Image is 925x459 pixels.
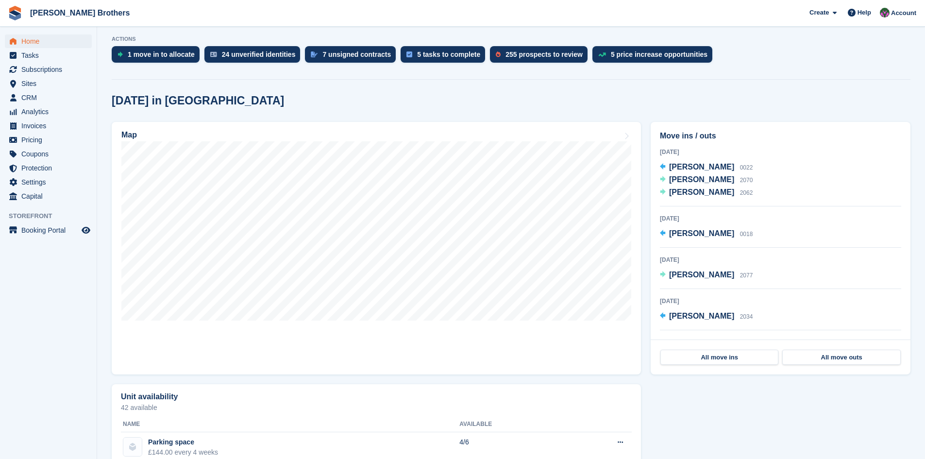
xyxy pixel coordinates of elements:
span: Settings [21,175,80,189]
img: blank-unit-type-icon-ffbac7b88ba66c5e286b0e438baccc4b9c83835d4c34f86887a83fc20ec27e7b.svg [123,438,142,456]
a: 1 move in to allocate [112,46,204,68]
h2: [DATE] in [GEOGRAPHIC_DATA] [112,94,284,107]
a: menu [5,189,92,203]
a: menu [5,63,92,76]
div: 24 unverified identities [222,51,296,58]
span: Create [809,8,829,17]
a: menu [5,133,92,147]
a: menu [5,105,92,119]
span: Invoices [21,119,80,133]
span: 2070 [740,177,753,184]
th: Name [121,417,459,432]
a: menu [5,119,92,133]
a: [PERSON_NAME] 2077 [660,269,753,282]
a: menu [5,161,92,175]
a: 24 unverified identities [204,46,305,68]
span: 0018 [740,231,753,238]
img: move_ins_to_allocate_icon-fdf77a2bb77ea45bf5b3d319d69a93e2d87916cf1d5bf7949dd705db3b84f3ca.svg [118,51,123,57]
a: menu [5,91,92,104]
span: Subscriptions [21,63,80,76]
a: Preview store [80,224,92,236]
th: Available [459,417,565,432]
span: 0022 [740,164,753,171]
span: CRM [21,91,80,104]
img: Nick Wright [880,8,890,17]
div: 5 price increase opportunities [611,51,707,58]
span: Coupons [21,147,80,161]
div: [DATE] [660,214,901,223]
span: Capital [21,189,80,203]
a: [PERSON_NAME] 2062 [660,187,753,199]
h2: Map [121,131,137,139]
img: contract_signature_icon-13c848040528278c33f63329250d36e43548de30e8caae1d1a13099fd9432cc5.svg [311,51,318,57]
h2: Unit availability [121,392,178,401]
a: [PERSON_NAME] 0022 [660,161,753,174]
a: menu [5,223,92,237]
span: [PERSON_NAME] [669,188,734,196]
a: menu [5,34,92,48]
a: menu [5,77,92,90]
img: stora-icon-8386f47178a22dfd0bd8f6a31ec36ba5ce8667c1dd55bd0f319d3a0aa187defe.svg [8,6,22,20]
a: 5 price increase opportunities [592,46,717,68]
p: ACTIONS [112,36,910,42]
div: 5 tasks to complete [417,51,480,58]
div: Parking space [148,437,218,447]
span: [PERSON_NAME] [669,163,734,171]
img: price_increase_opportunities-93ffe204e8149a01c8c9dc8f82e8f89637d9d84a8eef4429ea346261dce0b2c0.svg [598,52,606,57]
div: [DATE] [660,297,901,306]
span: Protection [21,161,80,175]
span: [PERSON_NAME] [669,175,734,184]
span: 2034 [740,313,753,320]
span: Storefront [9,211,97,221]
div: £144.00 every 4 weeks [148,447,218,458]
a: menu [5,147,92,161]
img: prospect-51fa495bee0391a8d652442698ab0144808aea92771e9ea1ae160a38d050c398.svg [496,51,501,57]
div: 7 unsigned contracts [322,51,391,58]
div: 1 move in to allocate [128,51,195,58]
a: 5 tasks to complete [401,46,490,68]
p: 42 available [121,404,632,411]
a: 255 prospects to review [490,46,592,68]
span: Tasks [21,49,80,62]
img: verify_identity-adf6edd0f0f0b5bbfe63781bf79b02c33cf7c696d77639b501bdc392416b5a36.svg [210,51,217,57]
span: [PERSON_NAME] [669,229,734,238]
a: 7 unsigned contracts [305,46,401,68]
div: 255 prospects to review [505,51,583,58]
a: All move ins [660,350,778,365]
span: Account [891,8,916,18]
a: Map [112,122,641,374]
a: All move outs [782,350,900,365]
a: [PERSON_NAME] Brothers [26,5,134,21]
span: 2077 [740,272,753,279]
a: menu [5,175,92,189]
span: Help [858,8,871,17]
div: [DATE] [660,148,901,156]
img: task-75834270c22a3079a89374b754ae025e5fb1db73e45f91037f5363f120a921f8.svg [406,51,412,57]
span: [PERSON_NAME] [669,312,734,320]
a: menu [5,49,92,62]
h2: Move ins / outs [660,130,901,142]
a: [PERSON_NAME] 0018 [660,228,753,240]
span: Sites [21,77,80,90]
span: Pricing [21,133,80,147]
span: 2062 [740,189,753,196]
div: [DATE] [660,255,901,264]
a: [PERSON_NAME] 2034 [660,310,753,323]
a: [PERSON_NAME] 2070 [660,174,753,187]
span: Booking Portal [21,223,80,237]
span: Analytics [21,105,80,119]
span: Home [21,34,80,48]
span: [PERSON_NAME] [669,271,734,279]
div: [DATE] [660,338,901,347]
